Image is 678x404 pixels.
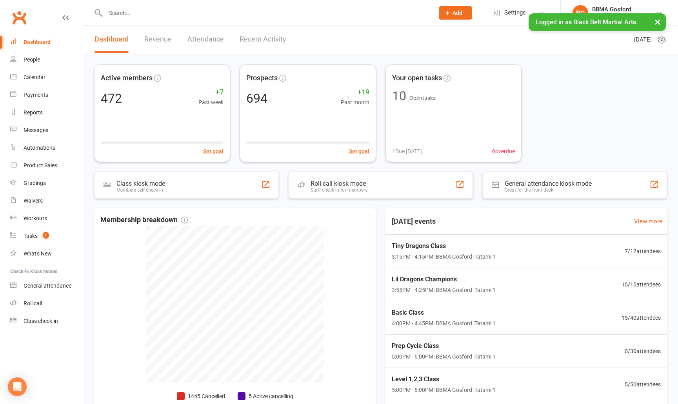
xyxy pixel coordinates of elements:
[103,7,429,18] input: Search...
[392,308,496,318] span: Basic Class
[101,72,153,84] span: Active members
[198,87,224,98] span: +7
[10,277,83,295] a: General attendance kiosk mode
[392,319,496,328] span: 4:00PM - 4:45PM | BBMA Gosford | Tatami 1
[24,215,47,221] div: Workouts
[144,26,172,53] a: Revenue
[246,72,278,84] span: Prospects
[24,109,43,116] div: Reports
[625,347,661,355] span: 0 / 30 attendees
[573,5,588,21] div: BG
[504,4,526,22] span: Settings
[24,250,52,257] div: What's New
[24,283,71,289] div: General attendance
[8,377,27,396] div: Open Intercom Messenger
[24,318,58,324] div: Class check-in
[625,247,661,255] span: 7 / 12 attendees
[95,26,129,53] a: Dashboard
[10,157,83,174] a: Product Sales
[392,252,496,261] span: 3:15PM - 4:15PM | BBMA Gosford | Tatami 1
[177,392,225,400] li: 1445 Cancelled
[634,217,662,226] a: View more
[492,147,515,156] span: 0 overdue
[24,300,42,306] div: Roll call
[392,147,422,156] span: 1 Due [DATE]
[592,6,646,13] div: BBMA Gosford
[625,380,661,389] span: 5 / 50 attendees
[505,187,592,193] div: Great for the front desk
[24,92,48,98] div: Payments
[10,121,83,139] a: Messages
[392,286,496,294] span: 3:55PM - 4:25PM | BBMA Gosford | Tatami 1
[10,312,83,330] a: Class kiosk mode
[311,180,367,187] div: Roll call kiosk mode
[651,13,665,30] button: ×
[392,72,442,84] span: Your open tasks
[392,352,496,361] span: 5:00PM - 6:00PM | BBMA Gosford | Tatami 1
[10,69,83,86] a: Calendar
[10,210,83,227] a: Workouts
[100,214,188,226] span: Membership breakdown
[43,232,49,239] span: 1
[341,98,369,107] span: Past month
[505,180,592,187] div: General attendance kiosk mode
[24,56,40,63] div: People
[392,374,496,384] span: Level 1,2,3 Class
[240,26,286,53] a: Recent Activity
[24,74,45,80] div: Calendar
[10,192,83,210] a: Waivers
[24,127,48,133] div: Messages
[622,280,661,289] span: 15 / 15 attendees
[24,197,43,204] div: Waivers
[392,341,496,351] span: Prep Cycle Class
[349,147,369,156] button: Set goal
[198,98,224,107] span: Past week
[409,95,436,101] span: Open tasks
[392,386,496,394] span: 5:00PM - 6:00PM | BBMA Gosford | Tatami 1
[453,10,462,16] span: Add
[203,147,224,156] button: Set goal
[24,233,38,239] div: Tasks
[392,90,406,102] div: 10
[392,274,496,284] span: Lil Dragons Champions
[439,6,472,20] button: Add
[187,26,224,53] a: Attendance
[9,8,29,27] a: Clubworx
[311,187,367,193] div: Staff check-in for members
[341,87,369,98] span: +19
[116,187,165,193] div: Members self check-in
[10,33,83,51] a: Dashboard
[592,13,646,20] div: Black Belt Martial Arts
[24,180,46,186] div: Gradings
[101,92,122,105] div: 472
[10,51,83,69] a: People
[634,35,652,44] span: [DATE]
[385,214,442,228] h3: [DATE] events
[10,174,83,192] a: Gradings
[392,241,496,251] span: Tiny Dragons Class
[238,392,293,400] li: 5 Active cancelling
[10,227,83,245] a: Tasks 1
[24,39,51,45] div: Dashboard
[24,145,55,151] div: Automations
[10,86,83,104] a: Payments
[10,104,83,121] a: Reports
[10,245,83,263] a: What's New
[116,180,165,187] div: Class kiosk mode
[10,295,83,312] a: Roll call
[24,162,57,168] div: Product Sales
[246,92,267,105] div: 694
[622,313,661,322] span: 15 / 40 attendees
[10,139,83,157] a: Automations
[536,18,638,26] span: Logged in as Black Belt Martial Arts.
